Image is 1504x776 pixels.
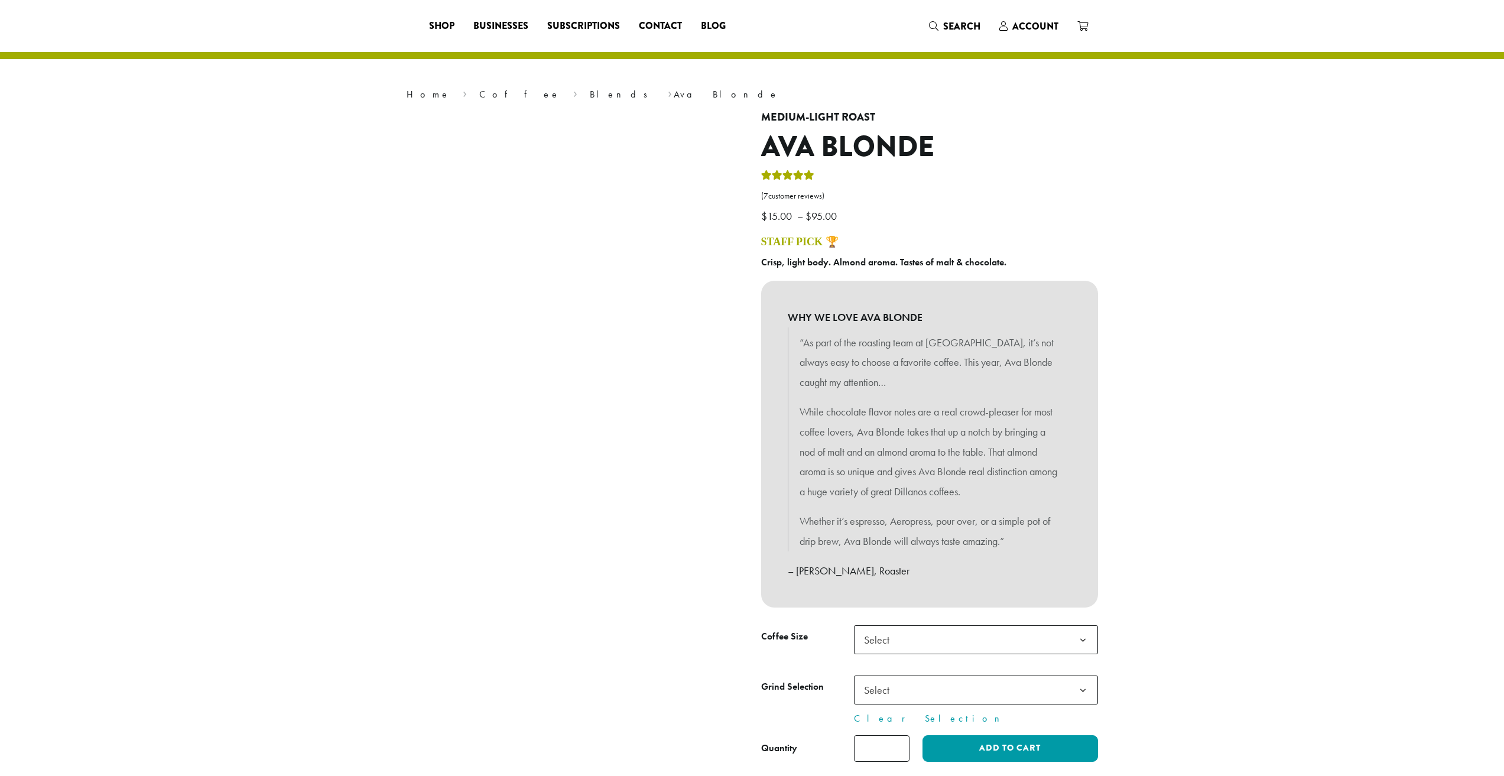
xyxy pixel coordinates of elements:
[429,19,454,34] span: Shop
[407,87,1098,102] nav: Breadcrumb
[761,190,1098,202] a: (7customer reviews)
[854,735,909,762] input: Product quantity
[805,209,840,223] bdi: 95.00
[761,209,795,223] bdi: 15.00
[800,333,1060,392] p: “As part of the roasting team at [GEOGRAPHIC_DATA], it’s not always easy to choose a favorite cof...
[800,511,1060,551] p: Whether it’s espresso, Aeropress, pour over, or a simple pot of drip brew, Ava Blonde will always...
[764,191,768,201] span: 7
[463,83,467,102] span: ›
[788,307,1071,327] b: WHY WE LOVE AVA BLONDE
[639,19,682,34] span: Contact
[473,19,528,34] span: Businesses
[761,236,839,248] a: STAFF PICK 🏆
[420,17,464,35] a: Shop
[761,256,1006,268] b: Crisp, light body. Almond aroma. Tastes of malt & chocolate.
[922,735,1097,762] button: Add to cart
[479,88,560,100] a: Coffee
[859,678,901,702] span: Select
[800,402,1060,502] p: While chocolate flavor notes are a real crowd-pleaser for most coffee lovers, Ava Blonde takes th...
[797,209,803,223] span: –
[761,209,767,223] span: $
[788,561,1071,581] p: – [PERSON_NAME], Roaster
[573,83,577,102] span: ›
[668,83,672,102] span: ›
[761,741,797,755] div: Quantity
[1012,20,1058,33] span: Account
[854,676,1098,704] span: Select
[854,712,1098,726] a: Clear Selection
[761,130,1098,164] h1: Ava Blonde
[761,111,1098,124] h4: Medium-Light Roast
[920,17,990,36] a: Search
[761,168,814,186] div: Rated 5.00 out of 5
[761,628,854,645] label: Coffee Size
[407,88,450,100] a: Home
[943,20,980,33] span: Search
[859,628,901,651] span: Select
[701,19,726,34] span: Blog
[854,625,1098,654] span: Select
[761,678,854,696] label: Grind Selection
[547,19,620,34] span: Subscriptions
[590,88,655,100] a: Blends
[805,209,811,223] span: $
